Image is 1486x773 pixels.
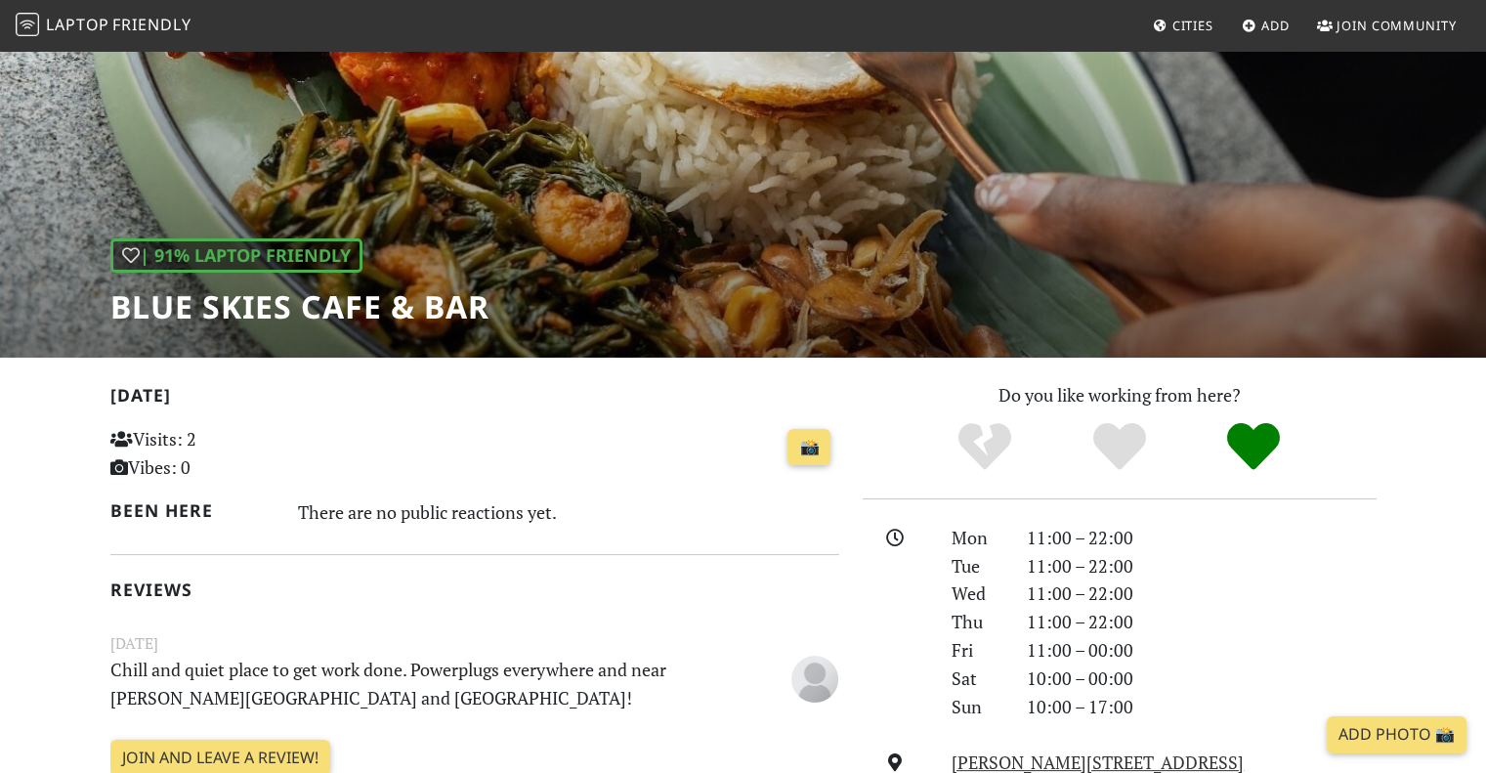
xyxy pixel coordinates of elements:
[940,665,1014,693] div: Sat
[99,631,851,656] small: [DATE]
[940,608,1014,636] div: Thu
[1172,17,1213,34] span: Cities
[112,14,191,35] span: Friendly
[1186,420,1321,474] div: Definitely!
[110,288,489,325] h1: Blue Skies Cafe & Bar
[1261,17,1290,34] span: Add
[940,524,1014,552] div: Mon
[99,656,726,712] p: Chill and quiet place to get work done. Powerplugs everywhere and near [PERSON_NAME][GEOGRAPHIC_D...
[16,9,191,43] a: LaptopFriendly LaptopFriendly
[940,580,1014,608] div: Wed
[1052,420,1187,474] div: Yes
[1015,580,1388,608] div: 11:00 – 22:00
[791,656,838,703] img: blank-535327c66bd565773addf3077783bbfce4b00ec00e9fd257753287c682c7fa38.png
[1145,8,1221,43] a: Cities
[110,580,839,600] h2: Reviews
[1327,716,1466,753] a: Add Photo 📸
[1337,17,1457,34] span: Join Community
[863,381,1377,409] p: Do you like working from here?
[940,693,1014,721] div: Sun
[110,385,839,413] h2: [DATE]
[1015,608,1388,636] div: 11:00 – 22:00
[1309,8,1465,43] a: Join Community
[1015,636,1388,665] div: 11:00 – 00:00
[940,552,1014,580] div: Tue
[298,496,839,528] div: There are no public reactions yet.
[917,420,1052,474] div: No
[46,14,109,35] span: Laptop
[1015,552,1388,580] div: 11:00 – 22:00
[110,500,276,521] h2: Been here
[940,636,1014,665] div: Fri
[110,425,338,482] p: Visits: 2 Vibes: 0
[787,429,830,466] a: 📸
[1015,665,1388,693] div: 10:00 – 00:00
[110,238,362,273] div: | 91% Laptop Friendly
[1015,693,1388,721] div: 10:00 – 17:00
[16,13,39,36] img: LaptopFriendly
[1015,524,1388,552] div: 11:00 – 22:00
[791,666,838,689] span: Janet Sim
[1234,8,1297,43] a: Add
